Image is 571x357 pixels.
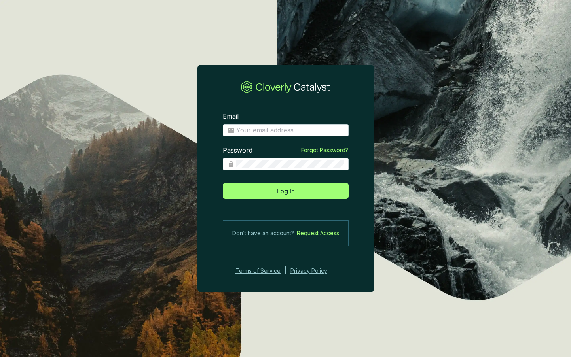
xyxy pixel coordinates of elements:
a: Request Access [297,229,339,238]
input: Email [236,126,344,135]
button: Log In [223,183,349,199]
input: Password [236,160,344,168]
a: Terms of Service [233,266,281,276]
span: Don’t have an account? [232,229,294,238]
span: Log In [277,186,295,196]
label: Email [223,112,239,121]
div: | [285,266,286,276]
label: Password [223,146,252,155]
a: Forgot Password? [301,146,348,154]
a: Privacy Policy [290,266,338,276]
